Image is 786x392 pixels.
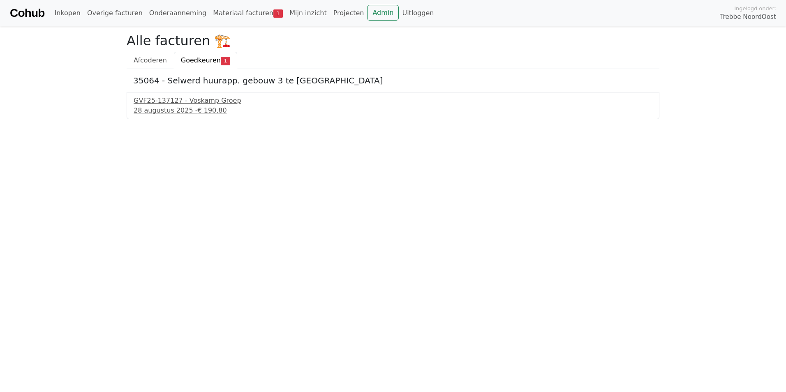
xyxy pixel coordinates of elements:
[720,12,776,22] span: Trebbe NoordOost
[197,106,227,114] span: € 190,80
[286,5,330,21] a: Mijn inzicht
[134,106,652,115] div: 28 augustus 2025 -
[181,56,221,64] span: Goedkeuren
[174,52,237,69] a: Goedkeuren1
[51,5,83,21] a: Inkopen
[734,5,776,12] span: Ingelogd onder:
[221,57,230,65] span: 1
[273,9,283,18] span: 1
[127,52,174,69] a: Afcoderen
[84,5,146,21] a: Overige facturen
[210,5,286,21] a: Materiaal facturen1
[10,3,44,23] a: Cohub
[367,5,399,21] a: Admin
[134,96,652,115] a: GVF25-137127 - Voskamp Groep28 augustus 2025 -€ 190,80
[134,96,652,106] div: GVF25-137127 - Voskamp Groep
[133,76,653,85] h5: 35064 - Selwerd huurapp. gebouw 3 te [GEOGRAPHIC_DATA]
[330,5,368,21] a: Projecten
[134,56,167,64] span: Afcoderen
[399,5,437,21] a: Uitloggen
[146,5,210,21] a: Onderaanneming
[127,33,659,48] h2: Alle facturen 🏗️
